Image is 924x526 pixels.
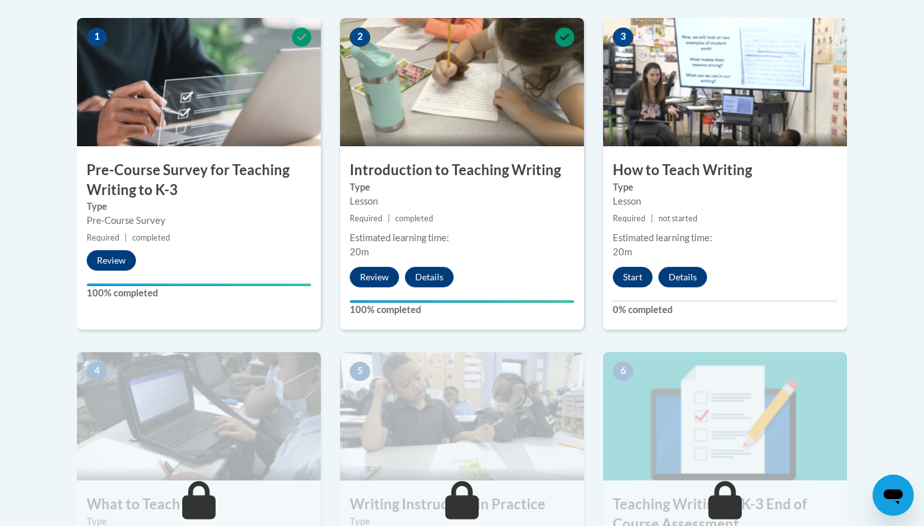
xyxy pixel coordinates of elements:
h3: Pre-Course Survey for Teaching Writing to K-3 [77,160,321,200]
span: 4 [87,362,107,381]
label: 100% completed [87,286,311,300]
label: 100% completed [350,303,574,317]
button: Details [405,267,454,287]
h3: How to Teach Writing [603,160,847,180]
span: 3 [613,28,633,47]
div: Estimated learning time: [613,231,837,245]
span: | [651,214,653,223]
button: Review [350,267,399,287]
span: 1 [87,28,107,47]
div: Lesson [350,194,574,208]
span: Required [613,214,646,223]
label: 0% completed [613,303,837,317]
span: 2 [350,28,370,47]
h3: What to Teach [77,495,321,514]
img: Course Image [340,352,584,480]
div: Pre-Course Survey [87,214,311,228]
div: Lesson [613,194,837,208]
img: Course Image [603,18,847,146]
label: Type [87,199,311,214]
h3: Introduction to Teaching Writing [340,160,584,180]
div: Estimated learning time: [350,231,574,245]
button: Details [658,267,707,287]
div: Your progress [87,284,311,286]
label: Type [613,180,837,194]
span: 6 [613,362,633,381]
label: Type [350,180,574,194]
span: completed [132,233,170,242]
img: Course Image [340,18,584,146]
img: Course Image [77,18,321,146]
span: Required [350,214,382,223]
iframe: Button to launch messaging window [873,475,914,516]
span: 5 [350,362,370,381]
button: Start [613,267,653,287]
span: | [124,233,127,242]
span: | [388,214,390,223]
span: Required [87,233,119,242]
span: not started [658,214,697,223]
img: Course Image [603,352,847,480]
span: 20m [613,246,632,257]
img: Course Image [77,352,321,480]
h3: Writing Instruction in Practice [340,495,584,514]
button: Review [87,250,136,271]
span: completed [395,214,433,223]
span: 20m [350,246,369,257]
div: Your progress [350,300,574,303]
